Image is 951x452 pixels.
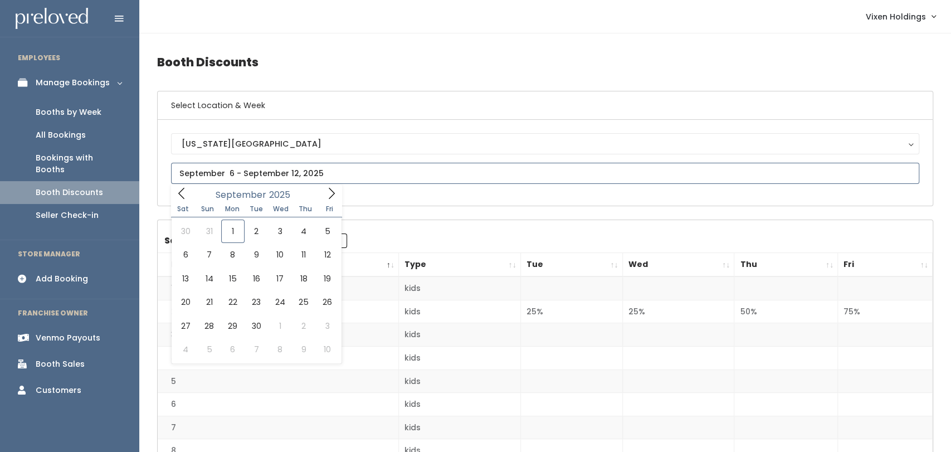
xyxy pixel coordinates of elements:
[221,290,245,314] span: September 22, 2025
[399,370,521,393] td: kids
[292,267,315,290] span: September 18, 2025
[622,253,734,277] th: Wed: activate to sort column ascending
[221,220,245,243] span: September 1, 2025
[197,314,221,338] span: September 28, 2025
[36,187,103,198] div: Booth Discounts
[838,300,933,323] td: 75%
[157,47,933,77] h4: Booth Discounts
[158,323,399,347] td: 3
[315,314,339,338] span: October 3, 2025
[866,11,926,23] span: Vixen Holdings
[221,267,245,290] span: September 15, 2025
[245,290,268,314] span: September 23, 2025
[399,276,521,300] td: kids
[174,243,197,266] span: September 6, 2025
[158,276,399,300] td: 1
[734,253,838,277] th: Thu: activate to sort column ascending
[520,300,622,323] td: 25%
[220,206,245,212] span: Mon
[315,338,339,361] span: October 10, 2025
[245,243,268,266] span: September 9, 2025
[16,8,88,30] img: preloved logo
[245,267,268,290] span: September 16, 2025
[36,77,110,89] div: Manage Bookings
[36,332,100,344] div: Venmo Payouts
[268,290,291,314] span: September 24, 2025
[171,163,919,184] input: September 6 - September 12, 2025
[197,267,221,290] span: September 14, 2025
[174,267,197,290] span: September 13, 2025
[164,234,347,248] label: Search:
[36,152,121,176] div: Bookings with Booths
[197,338,221,361] span: October 5, 2025
[174,338,197,361] span: October 4, 2025
[292,243,315,266] span: September 11, 2025
[182,138,909,150] div: [US_STATE][GEOGRAPHIC_DATA]
[174,314,197,338] span: September 27, 2025
[36,106,101,118] div: Booths by Week
[36,129,86,141] div: All Bookings
[36,358,85,370] div: Booth Sales
[158,370,399,393] td: 5
[399,300,521,323] td: kids
[268,220,291,243] span: September 3, 2025
[292,290,315,314] span: September 25, 2025
[197,290,221,314] span: September 21, 2025
[36,385,81,396] div: Customers
[216,191,266,200] span: September
[158,416,399,439] td: 7
[245,338,268,361] span: October 7, 2025
[158,393,399,416] td: 6
[197,220,221,243] span: August 31, 2025
[174,220,197,243] span: August 30, 2025
[158,91,933,120] h6: Select Location & Week
[197,243,221,266] span: September 7, 2025
[399,347,521,370] td: kids
[855,4,947,28] a: Vixen Holdings
[399,253,521,277] th: Type: activate to sort column ascending
[315,220,339,243] span: September 5, 2025
[838,253,933,277] th: Fri: activate to sort column ascending
[268,338,291,361] span: October 8, 2025
[315,267,339,290] span: September 19, 2025
[292,338,315,361] span: October 9, 2025
[520,253,622,277] th: Tue: activate to sort column ascending
[292,314,315,338] span: October 2, 2025
[36,210,99,221] div: Seller Check-in
[268,314,291,338] span: October 1, 2025
[734,300,838,323] td: 50%
[171,206,196,212] span: Sat
[174,290,197,314] span: September 20, 2025
[315,243,339,266] span: September 12, 2025
[158,347,399,370] td: 4
[266,188,300,202] input: Year
[292,220,315,243] span: September 4, 2025
[293,206,318,212] span: Thu
[221,314,245,338] span: September 29, 2025
[399,393,521,416] td: kids
[245,314,268,338] span: September 30, 2025
[244,206,269,212] span: Tue
[158,253,399,277] th: Booth Number: activate to sort column descending
[245,220,268,243] span: September 2, 2025
[269,206,293,212] span: Wed
[221,338,245,361] span: October 6, 2025
[622,300,734,323] td: 25%
[36,273,88,285] div: Add Booking
[221,243,245,266] span: September 8, 2025
[399,323,521,347] td: kids
[268,243,291,266] span: September 10, 2025
[196,206,220,212] span: Sun
[318,206,342,212] span: Fri
[315,290,339,314] span: September 26, 2025
[171,133,919,154] button: [US_STATE][GEOGRAPHIC_DATA]
[158,300,399,323] td: 2
[399,416,521,439] td: kids
[268,267,291,290] span: September 17, 2025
